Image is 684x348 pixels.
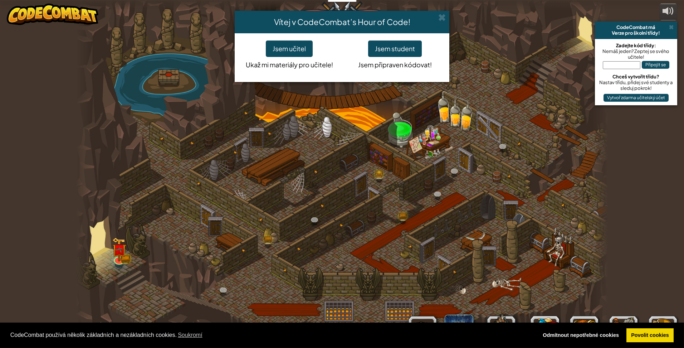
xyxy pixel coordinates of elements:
[240,16,444,28] h4: Vítej v CodeCombat’s Hour of Code!
[626,328,674,343] a: allow cookies
[347,57,442,70] p: Jsem připraven kódovat!
[10,330,532,340] span: CodeCombat používá několik základních a nezákladních cookies.
[538,328,624,343] a: deny cookies
[177,330,204,340] a: learn more about cookies
[242,57,337,70] p: Ukaž mi materiály pro učitele!
[266,40,313,57] button: Jsem učitel
[368,40,422,57] button: Jsem student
